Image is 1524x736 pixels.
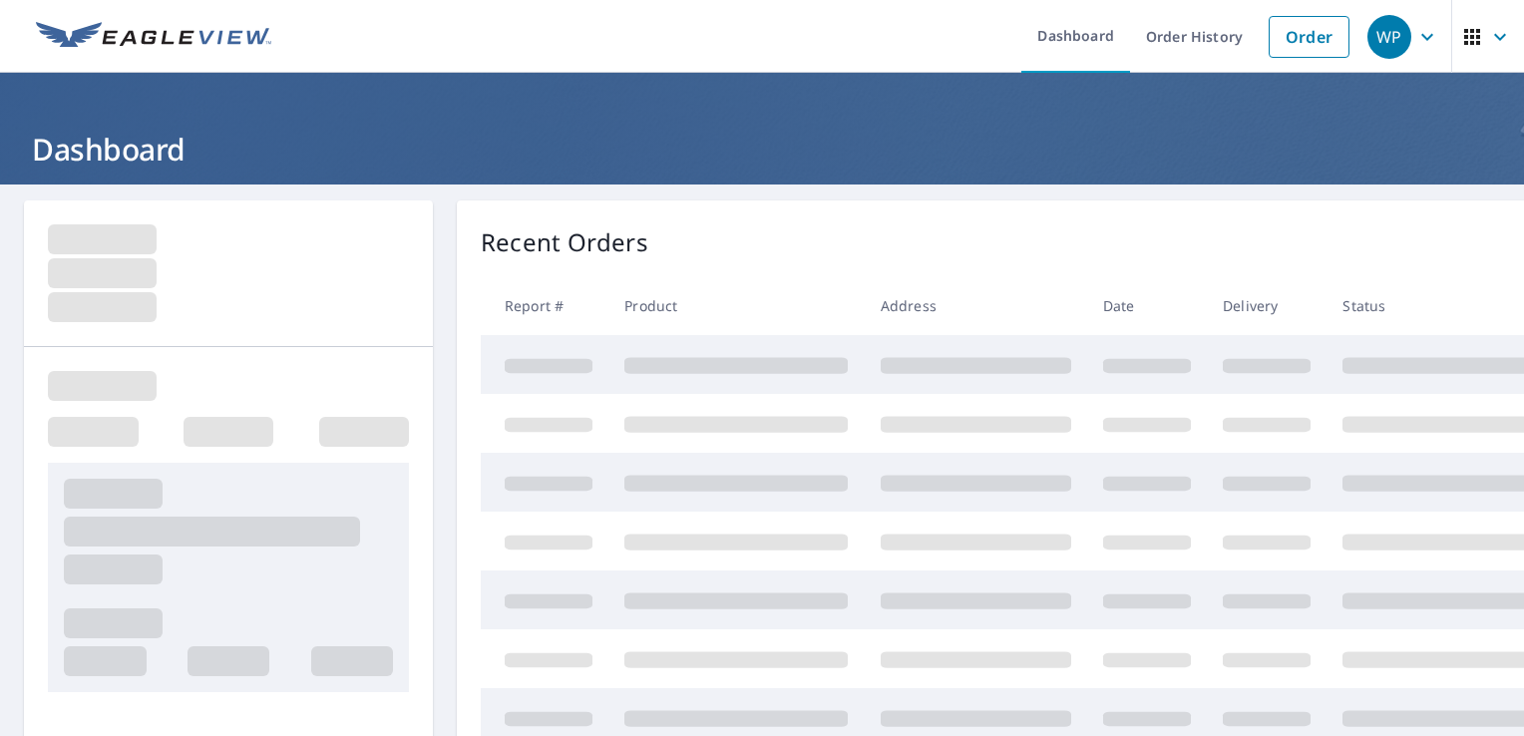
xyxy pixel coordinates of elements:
[1087,276,1207,335] th: Date
[24,129,1500,170] h1: Dashboard
[481,276,608,335] th: Report #
[1269,16,1349,58] a: Order
[481,224,648,260] p: Recent Orders
[36,22,271,52] img: EV Logo
[865,276,1087,335] th: Address
[1367,15,1411,59] div: WP
[608,276,864,335] th: Product
[1207,276,1327,335] th: Delivery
